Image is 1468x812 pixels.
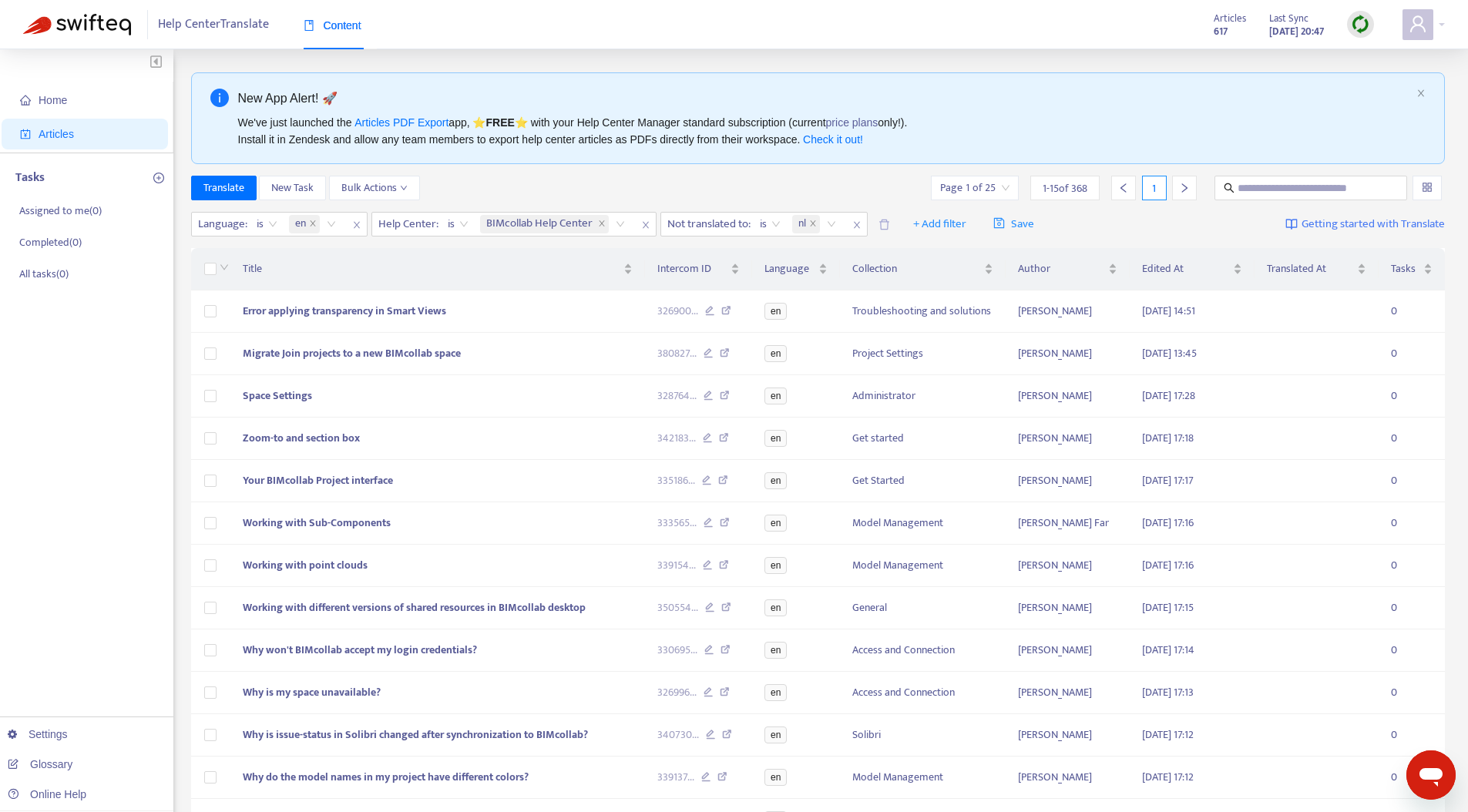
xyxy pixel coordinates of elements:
[1406,750,1456,800] iframe: Button to launch messaging window, conversation in progress
[657,430,696,447] span: 342183 ...
[657,557,696,574] span: 339154 ...
[840,757,1006,799] td: Model Management
[840,375,1006,418] td: Administrator
[1379,672,1445,714] td: 0
[657,303,698,320] span: 326900 ...
[993,215,1034,233] span: Save
[1379,290,1445,333] td: 0
[372,213,441,236] span: Help Center :
[230,248,645,290] th: Title
[400,184,408,192] span: down
[764,472,787,489] span: en
[645,248,752,290] th: Intercom ID
[243,556,368,574] span: Working with point clouds
[238,114,1411,148] div: We've just launched the app, ⭐ ⭐️ with your Help Center Manager standard subscription (current on...
[636,216,656,234] span: close
[764,557,787,574] span: en
[304,19,361,32] span: Content
[657,599,698,616] span: 350554 ...
[1379,714,1445,757] td: 0
[347,216,367,234] span: close
[1142,683,1194,701] span: [DATE] 17:13
[203,180,244,196] span: Translate
[259,176,326,200] button: New Task
[840,290,1006,333] td: Troubleshooting and solutions
[764,515,787,532] span: en
[598,220,606,229] span: close
[840,248,1006,290] th: Collection
[1142,344,1197,362] span: [DATE] 13:45
[840,333,1006,375] td: Project Settings
[657,260,727,277] span: Intercom ID
[191,176,257,200] button: Translate
[1006,502,1130,545] td: [PERSON_NAME] Far
[764,388,787,404] span: en
[329,176,420,200] button: Bulk Actionsdown
[913,215,966,233] span: + Add filter
[902,212,978,237] button: + Add filter
[243,260,620,277] span: Title
[243,514,391,532] span: Working with Sub-Components
[840,460,1006,502] td: Get Started
[852,260,981,277] span: Collection
[1142,726,1194,743] span: [DATE] 17:12
[798,215,806,233] span: nl
[764,599,787,616] span: en
[15,169,45,187] p: Tasks
[1269,23,1324,40] strong: [DATE] 20:47
[840,714,1006,757] td: Solibri
[1142,641,1194,659] span: [DATE] 17:14
[809,220,817,229] span: close
[1006,757,1130,799] td: [PERSON_NAME]
[847,216,867,234] span: close
[20,95,31,106] span: home
[39,128,74,140] span: Articles
[1006,290,1130,333] td: [PERSON_NAME]
[1351,15,1370,34] img: sync.dc5367851b00ba804db3.png
[1179,183,1190,193] span: right
[243,387,312,404] span: Space Settings
[1142,176,1167,200] div: 1
[1130,248,1254,290] th: Edited At
[803,133,863,146] a: Check it out!
[764,303,787,320] span: en
[1285,212,1445,237] a: Getting started with Translate
[1142,302,1195,320] span: [DATE] 14:51
[1142,514,1194,532] span: [DATE] 17:16
[764,684,787,701] span: en
[20,129,31,139] span: account-book
[243,641,477,659] span: Why won't BIMcollab accept my login credentials?
[752,248,840,290] th: Language
[448,213,469,236] span: is
[341,180,408,196] span: Bulk Actions
[657,769,694,786] span: 339137 ...
[826,116,878,129] a: price plans
[220,263,229,272] span: down
[1379,757,1445,799] td: 0
[192,213,250,236] span: Language :
[1379,248,1445,290] th: Tasks
[1214,10,1246,27] span: Articles
[1285,218,1298,230] img: image-link
[1006,545,1130,587] td: [PERSON_NAME]
[657,388,697,404] span: 328764 ...
[1379,333,1445,375] td: 0
[8,758,72,770] a: Glossary
[39,94,67,106] span: Home
[271,180,314,196] span: New Task
[1302,216,1445,233] span: Getting started with Translate
[354,116,448,129] a: Articles PDF Export
[1379,502,1445,545] td: 0
[657,642,697,659] span: 330695 ...
[764,260,815,277] span: Language
[1142,768,1194,786] span: [DATE] 17:12
[210,89,229,107] span: info-circle
[158,10,269,39] span: Help Center Translate
[486,215,596,233] span: BIMcollab Help Center
[1006,460,1130,502] td: [PERSON_NAME]
[1118,183,1129,193] span: left
[764,726,787,743] span: en
[1018,260,1105,277] span: Author
[295,215,306,233] span: en
[243,429,360,447] span: Zoom-to and section box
